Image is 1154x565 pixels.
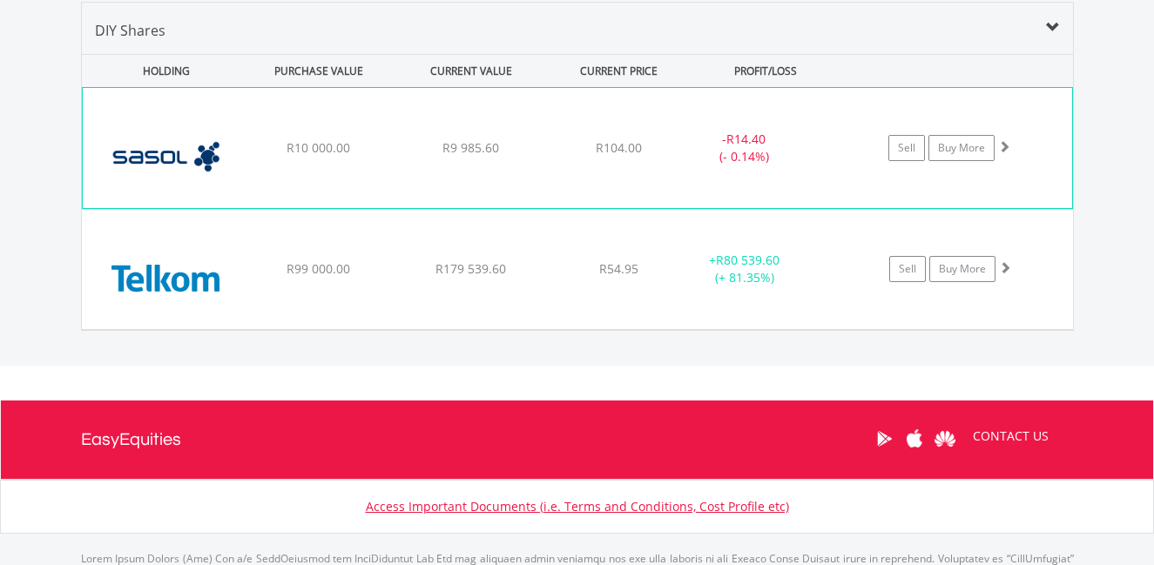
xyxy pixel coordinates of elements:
span: R179 539.60 [435,260,506,277]
div: PROFIT/LOSS [692,55,840,87]
a: Huawei [930,412,961,466]
a: Apple [900,412,930,466]
span: R10 000.00 [287,139,350,156]
a: Access Important Documents (i.e. Terms and Conditions, Cost Profile etc) [366,498,789,515]
a: CONTACT US [961,412,1061,461]
span: R54.95 [599,260,638,277]
div: HOLDING [83,55,241,87]
img: EQU.ZA.SOL.png [91,110,241,204]
div: - (- 0.14%) [678,131,809,165]
a: EasyEquities [81,400,181,479]
a: Sell [888,135,925,161]
div: + (+ 81.35%) [679,252,811,286]
a: Buy More [928,135,995,161]
span: R104.00 [596,139,642,156]
img: EQU.ZA.TKG.png [91,232,240,325]
div: CURRENT PRICE [549,55,687,87]
span: R80 539.60 [716,252,779,268]
div: CURRENT VALUE [397,55,546,87]
a: Sell [889,256,926,282]
span: R14.40 [726,131,766,147]
span: R9 985.60 [442,139,499,156]
span: DIY Shares [95,21,165,40]
a: Buy More [929,256,995,282]
a: Google Play [869,412,900,466]
div: PURCHASE VALUE [245,55,394,87]
span: R99 000.00 [287,260,350,277]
